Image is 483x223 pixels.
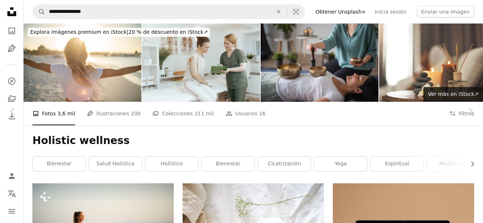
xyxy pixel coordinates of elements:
a: bienestar [33,157,85,171]
button: Borrar [271,5,287,19]
button: Menú [4,204,19,219]
img: Mujer acostada boca arriba durante la meditación profunda y el mensaje de los cuencos tibetanos [261,24,378,102]
button: Búsqueda visual [287,5,305,19]
button: Enviar una imagen [417,6,474,18]
a: Obtener Unsplash+ [311,6,370,18]
div: 20 % de descuento en iStock ↗ [28,28,210,37]
button: Idioma [4,186,19,201]
button: Buscar en Unsplash [33,5,45,19]
a: Ilustraciones [4,41,19,56]
a: Ver más en iStock↗ [423,87,483,102]
span: 200 [131,109,141,118]
a: holístico [145,157,198,171]
a: espiritual [371,157,423,171]
button: Filtros [449,102,474,125]
a: Salud holística [89,157,142,171]
a: Siguiente [457,76,483,147]
a: Explora imágenes premium en iStock|20 % de descuento en iStock↗ [24,24,214,41]
a: Ilustraciones 200 [87,102,141,125]
span: 16 [259,109,266,118]
form: Encuentra imágenes en todo el sitio [32,4,305,19]
span: 311 mil [194,109,214,118]
a: Usuarios 16 [226,102,266,125]
a: Iniciar sesión / Registrarse [4,169,19,183]
h1: Holistic wellness [32,134,474,147]
a: Inicia sesión [370,6,411,18]
button: desplazar lista a la derecha [466,157,474,171]
a: meditación [427,157,480,171]
a: Explorar [4,74,19,89]
a: Colecciones 311 mil [152,102,214,125]
span: Ver más en iStock ↗ [428,91,479,97]
img: female therapist conducting examination and writing in clipboard [142,24,260,102]
a: cicatrización [258,157,311,171]
a: Bienestar [202,157,254,171]
img: Joven alegre abrazando la naturaleza al atardecer; mujer de pie en los brazos de la playa extendido [24,24,141,102]
a: yoga [314,157,367,171]
span: Explora imágenes premium en iStock | [30,29,128,35]
a: Fotos [4,24,19,38]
